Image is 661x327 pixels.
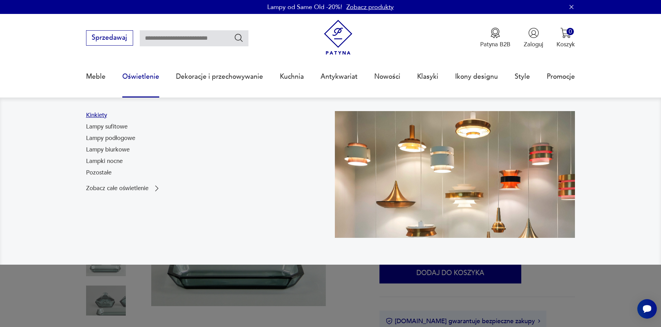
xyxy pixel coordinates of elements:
iframe: Smartsupp widget button [637,299,657,319]
a: Antykwariat [321,61,358,93]
a: Kinkiety [86,111,107,119]
a: Kuchnia [280,61,304,93]
a: Ikony designu [455,61,498,93]
a: Zobacz całe oświetlenie [86,184,161,193]
button: Patyna B2B [480,28,510,48]
button: Sprzedawaj [86,30,133,46]
button: 0Koszyk [556,28,575,48]
a: Lampy podłogowe [86,134,135,142]
button: Zaloguj [524,28,543,48]
a: Nowości [374,61,400,93]
a: Meble [86,61,106,93]
p: Zobacz całe oświetlenie [86,186,148,191]
a: Lampki nocne [86,157,123,165]
a: Zobacz produkty [346,3,394,11]
a: Ikona medaluPatyna B2B [480,28,510,48]
button: Szukaj [234,33,244,43]
img: Ikona koszyka [560,28,571,38]
a: Dekoracje i przechowywanie [176,61,263,93]
img: Ikonka użytkownika [528,28,539,38]
img: a9d990cd2508053be832d7f2d4ba3cb1.jpg [335,111,575,238]
a: Promocje [547,61,575,93]
a: Style [515,61,530,93]
div: 0 [567,28,574,35]
a: Pozostałe [86,169,112,177]
a: Lampy sufitowe [86,123,128,131]
a: Sprzedawaj [86,36,133,41]
p: Koszyk [556,40,575,48]
a: Klasyki [417,61,438,93]
p: Patyna B2B [480,40,510,48]
a: Oświetlenie [122,61,159,93]
img: Ikona medalu [490,28,501,38]
img: Patyna - sklep z meblami i dekoracjami vintage [321,20,356,55]
a: Lampy biurkowe [86,146,130,154]
p: Zaloguj [524,40,543,48]
p: Lampy od Same Old -20%! [267,3,342,11]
